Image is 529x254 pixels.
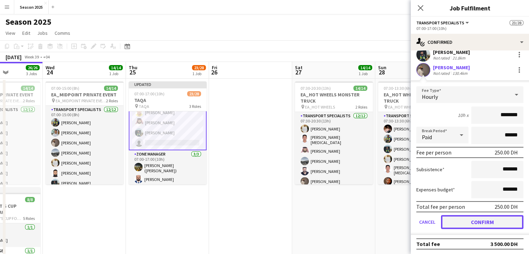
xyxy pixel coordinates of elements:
[359,71,372,76] div: 1 Job
[6,54,22,61] div: [DATE]
[433,55,451,61] div: Not rated
[6,17,51,27] h1: Season 2025
[192,71,206,76] div: 1 Job
[129,150,207,196] app-card-role: Zone Manager3/307:00-17:00 (10h)[PERSON_NAME] ([PERSON_NAME])[PERSON_NAME]
[43,54,50,59] div: +04
[295,112,373,249] app-card-role: Transport Specialists12/1207:30-20:30 (13h)[PERSON_NAME][PERSON_NAME][MEDICAL_DATA][PERSON_NAME][...
[212,64,217,71] span: Fri
[416,20,464,25] span: Transport Specialists
[129,81,207,87] div: Updated
[295,81,373,184] app-job-card: 07:30-20:30 (13h)14/14EA_HOT WHEELS MONSTER TRUCK EA_HOT WHEELS2 RolesTransport Specialists12/120...
[51,86,79,91] span: 07:00-15:00 (8h)
[128,68,137,76] span: 25
[422,134,432,141] span: Paid
[295,92,373,104] h3: EA_HOT WHEELS MONSTER TRUCK
[495,149,518,156] div: 250.00 DH
[46,81,123,184] app-job-card: 07:00-15:00 (8h)14/14EA_MIDPOINT PRIVATE EVENT EA_MIDPOINT PRIVATE EVENT2 RolesTransport Speciali...
[416,26,523,31] div: 07:00-17:00 (10h)
[294,68,303,76] span: 27
[19,29,33,38] a: Edit
[378,81,456,184] app-job-card: 07:30-13:30 (6h)14/14EA_HOT WHEELS MONSTER TRUCK EA_HOT WHEELS2 RolesTransport Specialists12/1207...
[46,92,123,98] h3: EA_MIDPOINT PRIVATE EVENT
[23,216,35,221] span: 5 Roles
[378,64,386,71] span: Sun
[451,71,469,76] div: 130.4km
[45,68,55,76] span: 24
[56,98,106,103] span: EA_MIDPOINT PRIVATE EVENT
[129,64,137,71] span: Thu
[422,93,438,100] span: Hourly
[21,86,35,91] span: 14/14
[192,65,206,70] span: 23/28
[139,104,149,109] span: TAQA
[109,71,122,76] div: 1 Job
[106,98,118,103] span: 2 Roles
[416,166,444,173] label: Subsistence
[416,203,465,210] div: Total fee per person
[187,91,201,96] span: 23/28
[441,215,523,229] button: Confirm
[416,20,470,25] button: Transport Specialists
[295,64,303,71] span: Sat
[3,29,18,38] a: View
[52,29,73,38] a: Comms
[104,86,118,91] span: 14/14
[411,3,529,13] h3: Job Fulfilment
[300,86,331,91] span: 07:30-20:30 (13h)
[433,64,470,71] div: [PERSON_NAME]
[458,112,468,118] div: 10h x
[411,34,529,50] div: Confirmed
[46,64,55,71] span: Wed
[129,97,207,103] h3: TAQA
[416,186,455,193] label: Expenses budget
[495,203,518,210] div: 250.00 DH
[384,86,412,91] span: 07:30-13:30 (6h)
[14,0,49,14] button: Season 2025
[416,215,438,229] button: Cancel
[23,98,35,103] span: 2 Roles
[26,65,40,70] span: 26/26
[510,20,523,25] span: 23/28
[433,49,470,55] div: [PERSON_NAME]
[378,112,456,249] app-card-role: Transport Specialists12/1207:30-13:30 (6h)[PERSON_NAME][PERSON_NAME][PERSON_NAME][PERSON_NAME][PE...
[358,65,372,70] span: 14/14
[55,30,70,36] span: Comms
[355,104,367,110] span: 2 Roles
[134,91,165,96] span: 07:00-17:00 (10h)
[25,197,35,202] span: 8/8
[490,240,518,247] div: 3 500.00 DH
[377,68,386,76] span: 28
[129,81,207,184] app-job-card: Updated07:00-17:00 (10h)23/28TAQA TAQA3 Roles[PERSON_NAME]Ovais Ghaffar[PERSON_NAME][PERSON_NAME]...
[109,65,123,70] span: 14/14
[211,68,217,76] span: 26
[451,55,467,61] div: 21.8km
[23,54,40,59] span: Week 39
[378,92,456,104] h3: EA_HOT WHEELS MONSTER TRUCK
[46,106,123,240] app-card-role: Transport Specialists12/1207:00-15:00 (8h)[PERSON_NAME][PERSON_NAME][PERSON_NAME][PERSON_NAME][PE...
[37,30,48,36] span: Jobs
[189,104,201,109] span: 3 Roles
[353,86,367,91] span: 14/14
[433,71,451,76] div: Not rated
[416,149,451,156] div: Fee per person
[6,30,15,36] span: View
[305,104,335,110] span: EA_HOT WHEELS
[388,104,418,110] span: EA_HOT WHEELS
[416,240,440,247] div: Total fee
[34,29,50,38] a: Jobs
[26,71,39,76] div: 3 Jobs
[22,30,30,36] span: Edit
